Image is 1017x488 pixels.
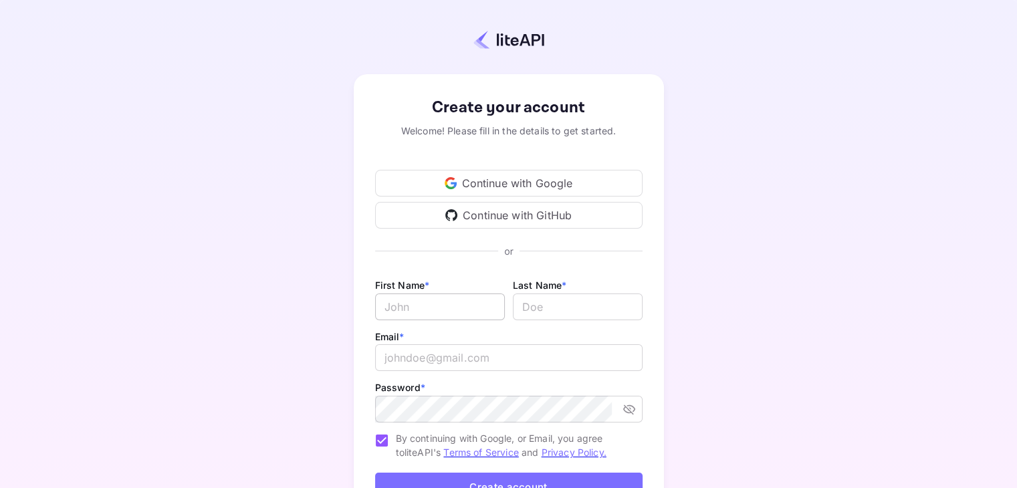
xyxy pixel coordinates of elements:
[375,279,430,291] label: First Name
[513,293,643,320] input: Doe
[375,124,643,138] div: Welcome! Please fill in the details to get started.
[375,382,425,393] label: Password
[396,431,632,459] span: By continuing with Google, or Email, you agree to liteAPI's and
[375,344,643,371] input: johndoe@gmail.com
[375,170,643,197] div: Continue with Google
[375,331,405,342] label: Email
[443,447,518,458] a: Terms of Service
[375,293,505,320] input: John
[473,30,544,49] img: liteapi
[542,447,606,458] a: Privacy Policy.
[513,279,567,291] label: Last Name
[375,202,643,229] div: Continue with GitHub
[375,96,643,120] div: Create your account
[617,397,641,421] button: toggle password visibility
